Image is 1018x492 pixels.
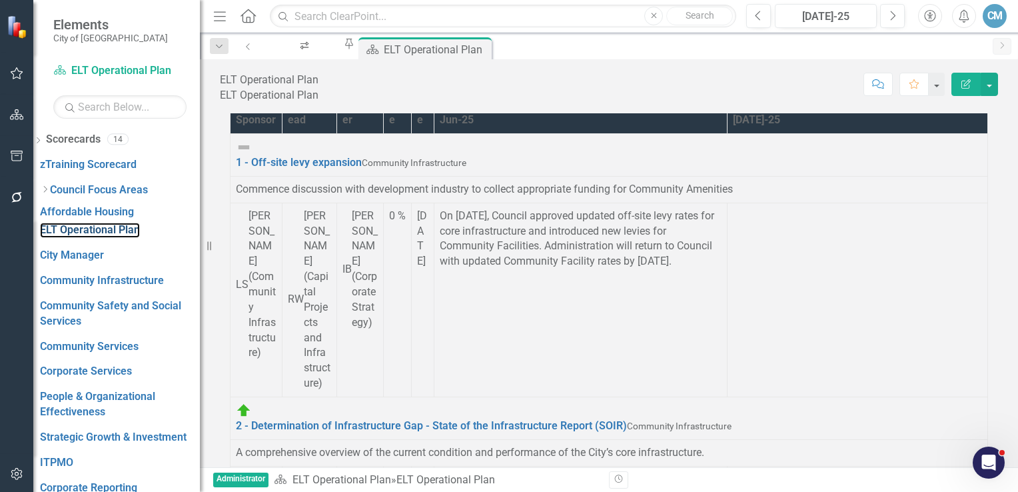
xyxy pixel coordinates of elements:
div: 0 % [389,209,406,224]
a: Community Services [40,339,139,355]
td: Double-Click to Edit Right Click for Context Menu [231,134,988,177]
div: RW [288,292,304,307]
span: [DATE] [417,209,427,268]
div: ELT Operational Plan [220,73,318,88]
div: 14 [107,134,129,145]
td: Double-Click to Edit [434,203,727,397]
img: On Target [236,403,252,419]
td: Double-Click to Edit [282,203,336,397]
img: ClearPoint Strategy [7,15,30,38]
img: Not Defined [236,139,252,155]
div: » [274,473,599,488]
a: People & Organizational Effectiveness [40,389,200,420]
a: 2 - Determination of Infrastructure Gap - State of the Infrastructure Report (SOIR) [236,419,627,432]
div: ELT Operational Plan [396,473,495,486]
div: [PERSON_NAME] (Capital Projects and Infrastructure) [304,209,330,391]
td: Double-Click to Edit [231,203,282,397]
span: Administrator [213,473,268,488]
button: CM [983,4,1007,28]
div: My Workspace [274,50,330,67]
a: 1 - Off-site levy expansion [236,156,362,169]
span: Commence discussion with development industry to collect appropriate funding for Community Amenities [236,183,733,195]
a: Corporate Services [40,364,132,379]
div: IB [342,262,352,277]
button: Search [666,7,733,25]
small: City of [GEOGRAPHIC_DATA] [53,33,168,43]
input: Search ClearPoint... [270,5,736,28]
a: zTraining Scorecard [40,157,137,173]
a: Community Safety and Social Services [40,299,200,329]
a: Affordable Housing [40,205,134,218]
span: Community Infrastructure [627,421,732,431]
div: Sponsor [236,113,276,128]
a: ELT Operational Plan [53,63,187,79]
td: Double-Click to Edit [412,203,434,397]
span: A comprehensive overview of the current condition and performance of the City’s core infrastructure. [236,446,704,459]
input: Search Below... [53,95,187,119]
td: Double-Click to Edit [231,439,988,466]
div: [PERSON_NAME] (Corporate Strategy) [352,209,378,331]
a: ELT Operational Plan [292,473,391,486]
td: Double-Click to Edit [727,203,987,397]
div: [PERSON_NAME] (Community Infrastructure) [249,209,276,361]
div: Jun-25 [440,113,722,128]
div: ELT Operational Plan [220,88,318,103]
a: Strategic Growth & Investment [40,430,187,445]
span: Elements [53,17,168,33]
a: My Workspace [262,37,342,54]
a: Community Infrastructure [40,273,164,289]
span: Search [686,10,714,21]
a: City Manager [40,248,104,263]
span: Community Infrastructure [362,157,466,168]
p: On [DATE], Council approved updated off-site levy rates for core infrastructure and introduced ne... [440,209,722,269]
a: Council Focus Areas [50,183,148,198]
div: [DATE]-25 [733,113,982,128]
div: [DATE]-25 [779,9,872,25]
div: ELT Operational Plan [384,41,488,58]
a: ELT Operational Plan [40,223,140,238]
td: Double-Click to Edit Right Click for Context Menu [231,397,988,439]
button: [DATE]-25 [775,4,877,28]
a: ITPMO [40,455,73,471]
div: LS [236,277,249,293]
td: Double-Click to Edit [231,176,988,203]
td: Double-Click to Edit [384,203,412,397]
a: Scorecards [46,132,101,147]
td: Double-Click to Edit [336,203,384,397]
iframe: Intercom live chat [973,447,1005,479]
